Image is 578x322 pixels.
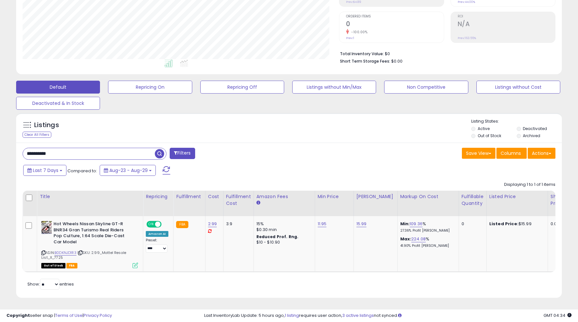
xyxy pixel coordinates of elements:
div: Fulfillable Quantity [462,193,484,207]
small: -100.00% [349,30,367,35]
img: 51-hBKAIp2L._SL40_.jpg [41,221,52,234]
div: Displaying 1 to 1 of 1 items [504,182,555,188]
label: Deactivated [523,126,547,131]
a: 224.08 [411,236,426,242]
span: ROI [458,15,555,18]
div: ASIN: [41,221,138,267]
a: 15.99 [356,221,367,227]
span: Ordered Items [346,15,443,18]
div: Fulfillment [176,193,202,200]
span: $0.00 [391,58,403,64]
button: Save View [462,148,495,159]
div: Amazon Fees [256,193,312,200]
div: Markup on Cost [400,193,456,200]
span: Compared to: [67,168,97,174]
span: Columns [501,150,521,156]
div: Listed Price [489,193,545,200]
div: Min Price [318,193,351,200]
button: Default [16,81,100,94]
span: Aug-23 - Aug-29 [109,167,148,174]
b: Reduced Prof. Rng. [256,234,299,239]
div: seller snap | | [6,313,112,319]
p: 27.36% Profit [PERSON_NAME] [400,228,454,233]
span: ON [147,222,155,227]
p: 41.90% Profit [PERSON_NAME] [400,244,454,248]
h2: N/A [458,20,555,29]
b: Max: [400,236,412,242]
span: Show: entries [27,281,74,287]
span: OFF [161,222,171,227]
div: Repricing [146,193,171,200]
span: All listings that are currently out of stock and unavailable for purchase on Amazon [41,263,65,268]
button: Repricing On [108,81,192,94]
small: Prev: 1 [346,36,354,40]
a: Terms of Use [55,312,83,318]
div: 15% [256,221,310,227]
small: Prev: 163.55% [458,36,476,40]
div: $0.30 min [256,227,310,233]
div: Title [40,193,140,200]
a: 2.99 [208,221,217,227]
strong: Copyright [6,312,30,318]
button: Last 7 Days [23,165,66,176]
div: [PERSON_NAME] [356,193,395,200]
div: Last InventoryLab Update: 5 hours ago, requires user action, not synced. [204,313,572,319]
b: Hot Wheels Nissan Skyline GT-R BNR34 Gran Turismo Real Riders Pop Culture, 1:64 Scale Die-Cast Ca... [54,221,132,247]
a: 1 listing [285,312,299,318]
button: Deactivated & In Stock [16,97,100,110]
div: Preset: [146,238,168,253]
div: Amazon AI [146,231,168,237]
span: | SKU: 2.99_Mattel Resale List_X_7725 [41,250,126,260]
th: The percentage added to the cost of goods (COGS) that forms the calculator for Min & Max prices. [397,191,459,216]
li: $0 [340,49,551,57]
a: 3 active listings [342,312,374,318]
span: FBA [66,263,77,268]
b: Short Term Storage Fees: [340,58,390,64]
div: 0.00 [551,221,561,227]
b: Min: [400,221,410,227]
span: Last 7 Days [33,167,58,174]
button: Non Competitive [384,81,468,94]
p: Listing States: [471,118,562,125]
a: Privacy Policy [84,312,112,318]
button: Actions [528,148,555,159]
small: FBA [176,221,188,228]
small: Amazon Fees. [256,200,260,206]
button: Listings without Cost [476,81,560,94]
button: Columns [496,148,527,159]
button: Listings without Min/Max [292,81,376,94]
b: Listed Price: [489,221,519,227]
h2: 0 [346,20,443,29]
label: Archived [523,133,540,138]
div: % [400,236,454,248]
b: Total Inventory Value: [340,51,384,56]
a: B0DKNJD1R3 [55,250,76,256]
div: Clear All Filters [23,132,51,138]
label: Active [478,126,490,131]
div: 0 [462,221,482,227]
div: $15.99 [489,221,543,227]
div: % [400,221,454,233]
div: 3.9 [226,221,249,227]
span: 2025-09-6 04:34 GMT [543,312,572,318]
a: 11.95 [318,221,327,227]
div: Fulfillment Cost [226,193,251,207]
button: Repricing Off [200,81,284,94]
div: $10 - $10.90 [256,240,310,245]
div: Ship Price [551,193,563,207]
a: 109.36 [410,221,423,227]
button: Filters [170,148,195,159]
button: Aug-23 - Aug-29 [100,165,156,176]
label: Out of Stock [478,133,501,138]
h5: Listings [34,121,59,130]
div: Cost [208,193,221,200]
